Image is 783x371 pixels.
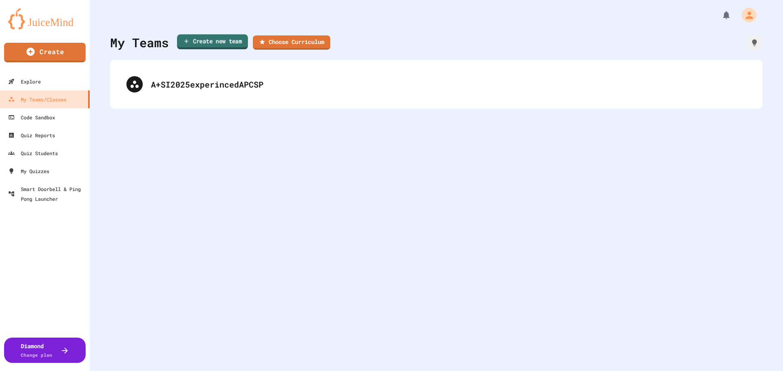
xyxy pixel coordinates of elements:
[749,338,775,363] iframe: chat widget
[21,352,52,358] span: Change plan
[177,34,248,49] a: Create new team
[715,303,775,338] iframe: chat widget
[253,35,330,50] a: Choose Curriculum
[8,184,86,204] div: Smart Doorbell & Ping Pong Launcher
[733,6,759,24] div: My Account
[110,33,169,52] div: My Teams
[118,68,754,101] div: A+SI2025experincedAPCSP
[8,130,55,140] div: Quiz Reports
[706,8,733,22] div: My Notifications
[8,112,55,122] div: Code Sandbox
[4,43,86,62] a: Create
[8,94,66,104] div: My Teams/Classes
[151,78,746,90] div: A+SI2025experincedAPCSP
[21,342,52,359] div: Diamond
[8,8,82,29] img: logo-orange.svg
[8,77,41,86] div: Explore
[8,166,49,176] div: My Quizzes
[8,148,58,158] div: Quiz Students
[4,338,86,363] button: DiamondChange plan
[746,35,763,51] div: How it works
